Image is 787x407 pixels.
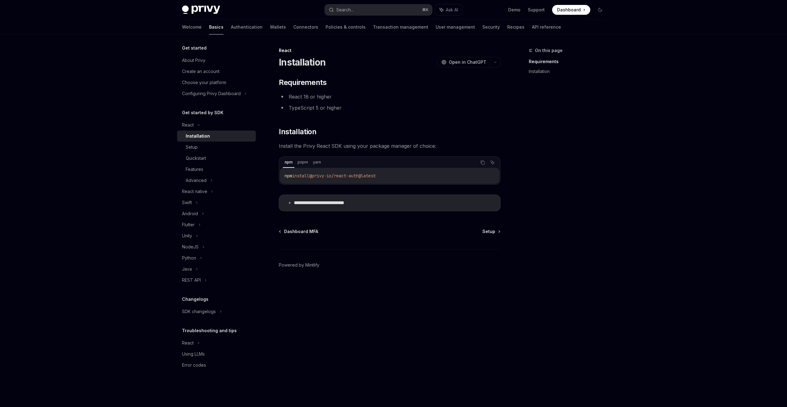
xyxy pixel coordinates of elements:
div: Using LLMs [182,350,205,358]
div: Quickstart [186,155,206,162]
li: TypeScript 5 or higher [279,103,500,112]
div: REST API [182,276,201,284]
a: Installation [177,131,256,142]
a: Requirements [529,57,610,66]
span: ⌘ K [422,7,429,12]
a: Transaction management [373,20,428,34]
button: Ask AI [488,159,496,167]
li: React 18 or higher [279,92,500,101]
span: Installation [279,127,316,137]
div: Advanced [186,177,207,184]
a: Using LLMs [177,349,256,360]
span: Requirements [279,78,326,87]
a: Basics [209,20,223,34]
a: Demo [508,7,520,13]
span: On this page [535,47,563,54]
h5: Changelogs [182,296,208,303]
div: Unity [182,232,192,240]
a: Setup [177,142,256,153]
a: Wallets [270,20,286,34]
span: Install the Privy React SDK using your package manager of choice: [279,142,500,150]
a: API reference [532,20,561,34]
a: Security [482,20,500,34]
div: React [279,47,500,54]
span: Dashboard MFA [284,228,318,235]
div: React native [182,188,207,195]
div: Choose your platform [182,79,226,86]
span: Open in ChatGPT [449,59,486,65]
div: Setup [186,143,198,151]
div: yarn [311,159,323,166]
div: Search... [336,6,354,14]
span: install [292,173,309,179]
span: Setup [482,228,495,235]
a: Quickstart [177,153,256,164]
a: Powered by Mintlify [279,262,319,268]
div: React [182,339,194,347]
h5: Get started [182,44,207,52]
div: SDK changelogs [182,308,216,315]
a: Installation [529,66,610,76]
div: Error codes [182,361,206,369]
a: Connectors [293,20,318,34]
a: Setup [482,228,500,235]
a: Create an account [177,66,256,77]
div: Android [182,210,198,217]
div: Features [186,166,203,173]
a: Recipes [507,20,524,34]
span: Dashboard [557,7,581,13]
a: User management [436,20,475,34]
a: Features [177,164,256,175]
div: Flutter [182,221,195,228]
a: Support [528,7,545,13]
h1: Installation [279,57,326,68]
div: React [182,121,194,129]
span: @privy-io/react-auth@latest [309,173,376,179]
div: Configuring Privy Dashboard [182,90,241,97]
div: Swift [182,199,192,206]
a: Dashboard [552,5,590,15]
div: Installation [186,132,210,140]
div: Java [182,265,192,273]
a: Authentication [231,20,263,34]
img: dark logo [182,6,220,14]
h5: Troubleshooting and tips [182,327,237,334]
a: About Privy [177,55,256,66]
button: Open in ChatGPT [437,57,490,67]
h5: Get started by SDK [182,109,223,116]
a: Dashboard MFA [279,228,318,235]
span: Ask AI [446,7,458,13]
a: Choose your platform [177,77,256,88]
button: Ask AI [435,4,462,15]
div: About Privy [182,57,205,64]
a: Welcome [182,20,202,34]
div: npm [283,159,295,166]
button: Copy the contents from the code block [479,159,487,167]
a: Policies & controls [326,20,366,34]
span: npm [285,173,292,179]
div: NodeJS [182,243,199,251]
div: Create an account [182,68,219,75]
a: Error codes [177,360,256,371]
div: Python [182,254,196,262]
div: pnpm [296,159,310,166]
button: Toggle dark mode [595,5,605,15]
button: Search...⌘K [325,4,432,15]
